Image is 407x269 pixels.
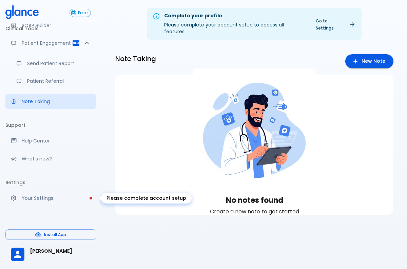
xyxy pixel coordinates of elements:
li: Support [5,117,96,133]
p: Patient Referral [27,78,91,84]
li: Settings [5,174,96,191]
p: Create a new note to get started [210,208,299,216]
p: Your Settings [22,195,91,201]
span: Free [75,11,91,16]
h6: Note Taking [115,53,156,64]
button: Install App [5,229,96,240]
a: Click to view or change your subscription [70,9,96,17]
p: Send Patient Report [27,60,91,67]
a: Receive patient referrals [11,74,96,89]
p: Help Center [22,137,91,144]
a: Get help from our support team [5,133,96,148]
div: [PERSON_NAME]- [5,243,96,266]
div: Patient Reports & Referrals [5,36,96,51]
h3: No notes found [226,196,283,205]
p: What's new? [22,155,91,162]
p: Patient Engagement [22,40,72,46]
li: Clinical Tools [5,20,96,37]
a: Please complete account setup [5,191,96,206]
a: Go to Settings [312,16,359,33]
div: Please complete your account setup to access all features. [164,10,306,38]
p: - [30,255,91,262]
span: [PERSON_NAME] [30,248,91,255]
a: Advanced note-taking [5,94,96,109]
a: Send a patient summary [11,56,96,71]
div: Recent updates and feature releases [5,151,96,166]
img: Empty State [193,69,315,191]
div: Complete your profile [164,12,306,20]
div: Please complete account setup [101,193,192,204]
a: Create a new note [345,54,393,68]
button: Free [70,9,91,17]
p: Note Taking [22,98,91,105]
